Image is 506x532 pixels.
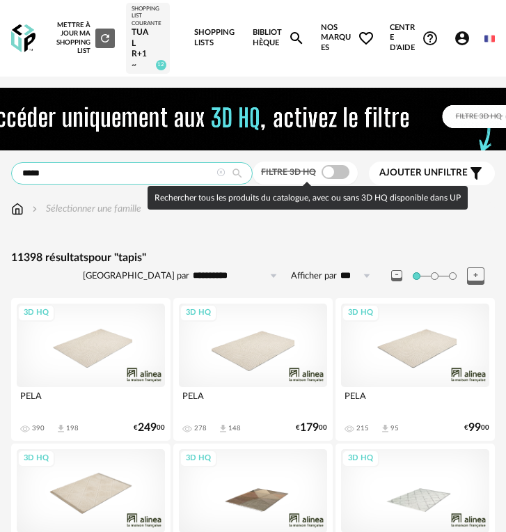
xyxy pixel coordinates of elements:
[454,30,477,47] span: Account Circle icon
[17,387,165,415] div: PELA
[180,450,217,467] div: 3D HQ
[17,450,55,467] div: 3D HQ
[454,30,471,47] span: Account Circle icon
[390,23,438,54] span: Centre d'aideHelp Circle Outline icon
[173,298,333,441] a: 3D HQ PELA 278 Download icon 148 €17900
[99,34,111,41] span: Refresh icon
[342,450,379,467] div: 3D HQ
[29,202,141,216] div: Sélectionner une famille
[464,423,489,432] div: € 00
[296,423,327,432] div: € 00
[380,423,390,434] span: Download icon
[180,304,217,322] div: 3D HQ
[32,424,45,432] div: 390
[179,387,327,415] div: PELA
[261,168,316,176] span: Filtre 3D HQ
[218,423,228,434] span: Download icon
[132,27,164,70] div: TUAL R+1~
[156,60,166,70] span: 12
[138,423,157,432] span: 249
[228,424,241,432] div: 148
[288,30,305,47] span: Magnify icon
[11,251,495,265] div: 11398 résultats
[11,24,35,53] img: OXP
[56,423,66,434] span: Download icon
[422,30,438,47] span: Help Circle Outline icon
[379,167,468,179] span: filtre
[291,270,337,282] label: Afficher par
[484,33,495,44] img: fr
[335,298,495,441] a: 3D HQ PELA 215 Download icon 95 €9900
[468,165,484,182] span: Filter icon
[341,387,489,415] div: PELA
[194,424,207,432] div: 278
[88,252,146,263] span: pour "tapis"
[148,186,468,210] div: Rechercher tous les produits du catalogue, avec ou sans 3D HQ disponible dans UP
[132,6,164,71] a: Shopping List courante TUAL R+1~ 12
[66,424,79,432] div: 198
[342,304,379,322] div: 3D HQ
[11,202,24,216] img: svg+xml;base64,PHN2ZyB3aWR0aD0iMTYiIGhlaWdodD0iMTciIHZpZXdCb3g9IjAgMCAxNiAxNyIgZmlsbD0ibm9uZSIgeG...
[390,424,399,432] div: 95
[17,304,55,322] div: 3D HQ
[29,202,40,216] img: svg+xml;base64,PHN2ZyB3aWR0aD0iMTYiIGhlaWdodD0iMTYiIHZpZXdCb3g9IjAgMCAxNiAxNiIgZmlsbD0ibm9uZSIgeG...
[356,424,369,432] div: 215
[369,162,495,185] button: Ajouter unfiltre Filter icon
[134,423,165,432] div: € 00
[300,423,319,432] span: 179
[83,270,189,282] label: [GEOGRAPHIC_DATA] par
[132,6,164,27] div: Shopping List courante
[11,298,171,441] a: 3D HQ PELA 390 Download icon 198 €24900
[358,30,374,47] span: Heart Outline icon
[468,423,481,432] span: 99
[51,21,115,56] div: Mettre à jour ma Shopping List
[379,168,438,178] span: Ajouter un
